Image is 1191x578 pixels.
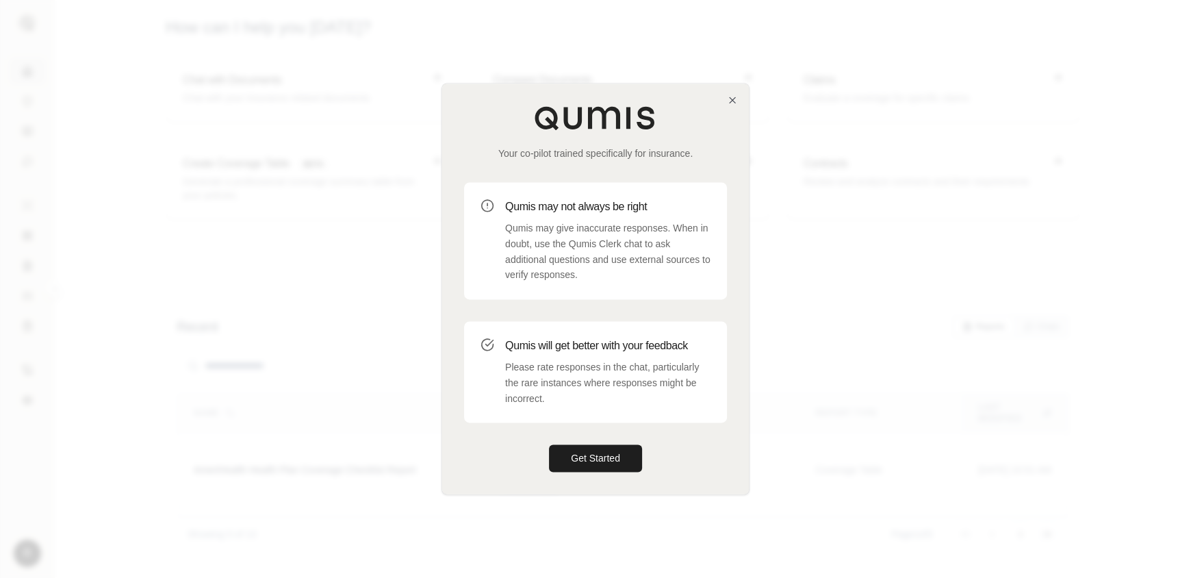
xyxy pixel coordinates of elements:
h3: Qumis will get better with your feedback [505,338,710,354]
p: Please rate responses in the chat, particularly the rare instances where responses might be incor... [505,360,710,406]
p: Your co-pilot trained specifically for insurance. [464,147,727,160]
img: Qumis Logo [534,105,657,130]
button: Get Started [549,445,642,473]
p: Qumis may give inaccurate responses. When in doubt, use the Qumis Clerk chat to ask additional qu... [505,221,710,283]
h3: Qumis may not always be right [505,199,710,215]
